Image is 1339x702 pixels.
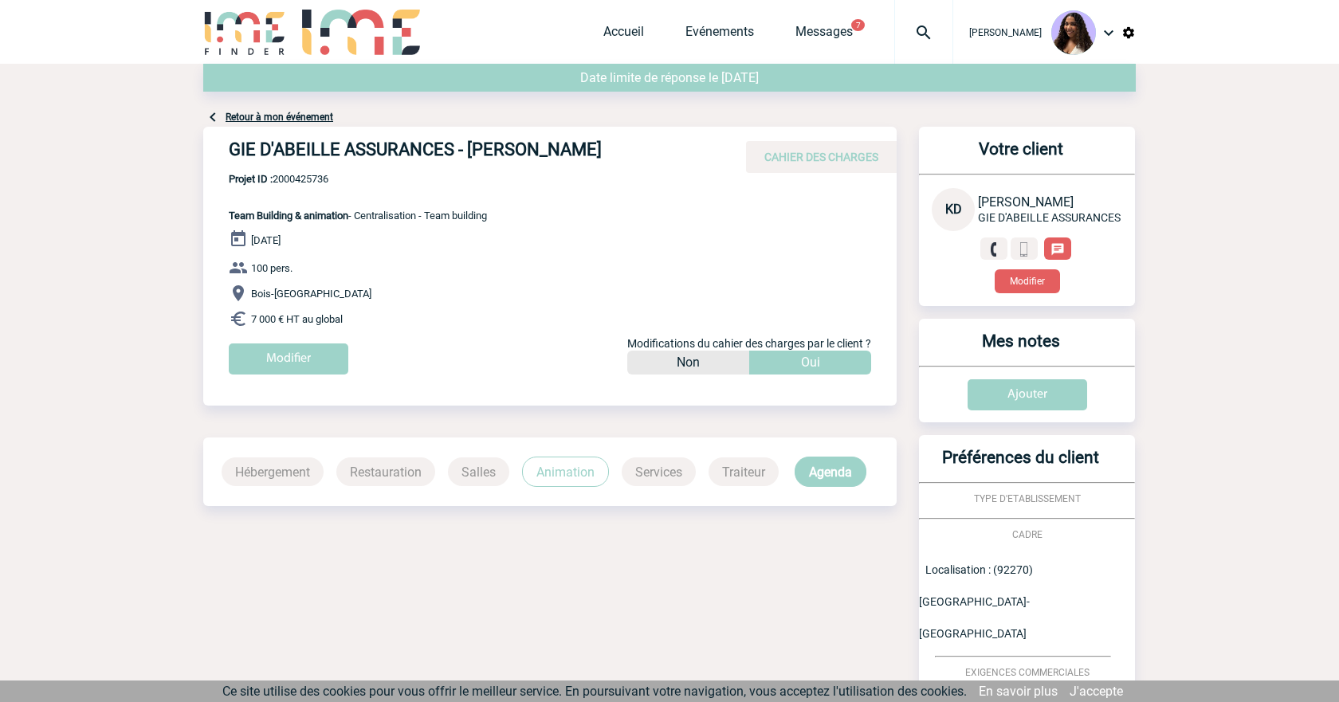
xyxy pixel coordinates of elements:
h3: Préférences du client [925,448,1116,482]
span: Team Building & animation [229,210,348,222]
img: 131234-0.jpg [1051,10,1096,55]
p: Services [622,457,696,486]
span: CAHIER DES CHARGES [764,151,878,163]
p: Traiteur [709,457,779,486]
b: Projet ID : [229,173,273,185]
button: 7 [851,19,865,31]
a: Messages [795,24,853,46]
span: Date limite de réponse le [DATE] [580,70,759,85]
span: 7 000 € HT au global [251,313,343,325]
h3: Votre client [925,139,1116,174]
p: Agenda [795,457,866,487]
img: IME-Finder [203,10,286,55]
span: CADRE [1012,529,1043,540]
a: J'accepte [1070,684,1123,699]
input: Ajouter [968,379,1087,410]
span: EXIGENCES COMMERCIALES [965,667,1090,678]
a: En savoir plus [979,684,1058,699]
a: Retour à mon événement [226,112,333,123]
span: 100 pers. [251,262,293,274]
h4: GIE D'ABEILLE ASSURANCES - [PERSON_NAME] [229,139,707,167]
h3: Mes notes [925,331,1116,366]
p: Non [677,351,700,375]
img: fixe.png [987,242,1001,257]
button: Modifier [995,269,1060,293]
span: Bois-[GEOGRAPHIC_DATA] [251,288,371,300]
input: Modifier [229,343,348,375]
img: portable.png [1017,242,1031,257]
span: - Centralisation - Team building [229,210,487,222]
a: Accueil [603,24,644,46]
span: Localisation : (92270) [GEOGRAPHIC_DATA]-[GEOGRAPHIC_DATA] [919,563,1033,640]
span: [DATE] [251,234,281,246]
a: Evénements [685,24,754,46]
p: Hébergement [222,457,324,486]
span: KD [945,202,962,217]
span: 2000425736 [229,173,487,185]
p: Restauration [336,457,435,486]
p: Oui [801,351,820,375]
span: [PERSON_NAME] [978,194,1074,210]
span: [PERSON_NAME] [969,27,1042,38]
span: Ce site utilise des cookies pour vous offrir le meilleur service. En poursuivant votre navigation... [222,684,967,699]
p: Animation [522,457,609,487]
span: TYPE D'ETABLISSEMENT [974,493,1081,504]
img: chat-24-px-w.png [1050,242,1065,257]
p: Salles [448,457,509,486]
span: GIE D'ABEILLE ASSURANCES [978,211,1121,224]
span: Modifications du cahier des charges par le client ? [627,337,871,350]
